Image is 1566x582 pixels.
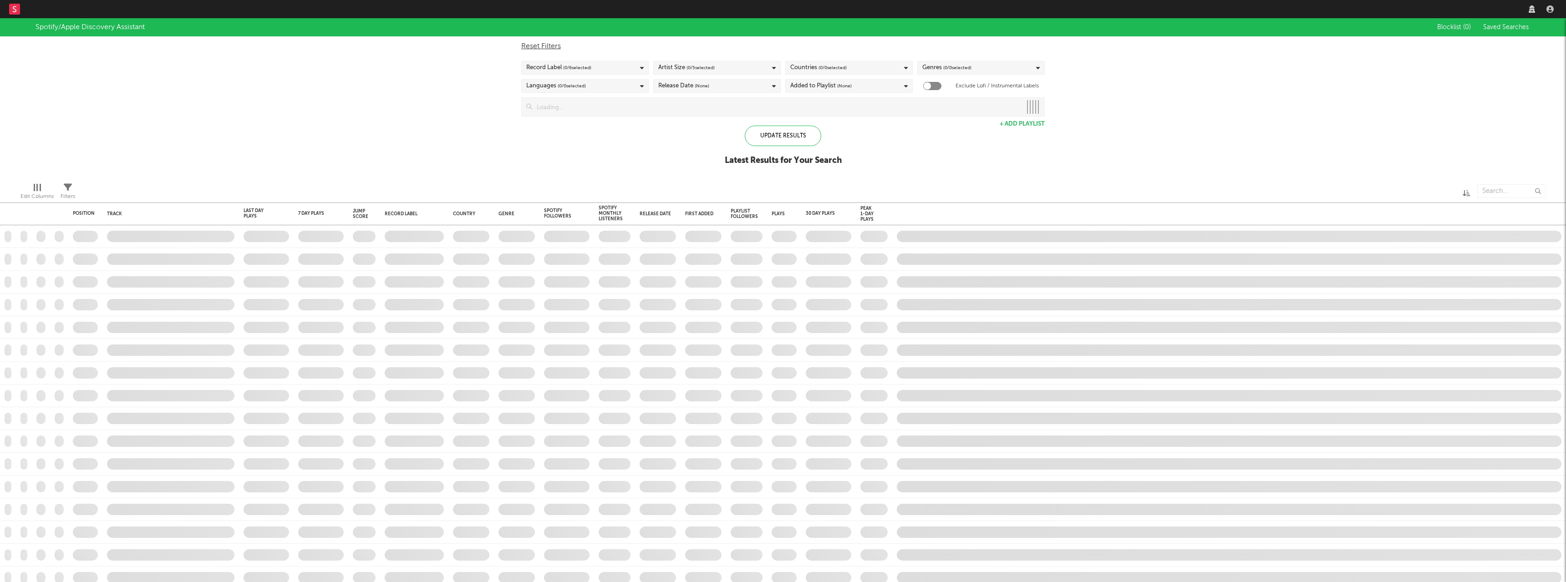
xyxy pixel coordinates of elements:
[1483,24,1530,30] span: Saved Searches
[922,62,971,73] div: Genres
[563,62,591,73] span: ( 0 / 6 selected)
[453,211,485,217] div: Country
[731,208,758,219] div: Playlist Followers
[526,62,591,73] div: Record Label
[498,211,530,217] div: Genre
[526,81,586,91] div: Languages
[1477,184,1546,198] input: Search...
[385,211,439,217] div: Record Label
[73,211,95,216] div: Position
[790,62,847,73] div: Countries
[1000,121,1045,127] button: + Add Playlist
[837,81,852,91] span: (None)
[1437,24,1471,30] span: Blocklist
[806,211,838,216] div: 30 Day Plays
[658,62,715,73] div: Artist Size
[685,211,717,217] div: First Added
[61,191,75,202] div: Filters
[521,41,1045,52] div: Reset Filters
[36,22,145,33] div: Spotify/Apple Discovery Assistant
[298,211,330,216] div: 7 Day Plays
[61,180,75,206] div: Filters
[956,81,1039,91] label: Exclude Lofi / Instrumental Labels
[819,62,847,73] span: ( 0 / 0 selected)
[532,98,1022,116] input: Loading...
[353,208,368,219] div: Jump Score
[860,206,874,222] div: Peak 1-Day Plays
[1480,24,1530,31] button: Saved Searches
[244,208,275,219] div: Last Day Plays
[943,62,971,73] span: ( 0 / 0 selected)
[544,208,576,219] div: Spotify Followers
[745,126,821,146] div: Update Results
[1463,24,1471,30] span: ( 0 )
[658,81,709,91] div: Release Date
[790,81,852,91] div: Added to Playlist
[599,205,623,222] div: Spotify Monthly Listeners
[107,211,230,217] div: Track
[20,180,54,206] div: Edit Columns
[725,155,842,166] div: Latest Results for Your Search
[772,211,785,217] div: Plays
[695,81,709,91] span: (None)
[20,191,54,202] div: Edit Columns
[686,62,715,73] span: ( 0 / 5 selected)
[640,211,671,217] div: Release Date
[558,81,586,91] span: ( 0 / 0 selected)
